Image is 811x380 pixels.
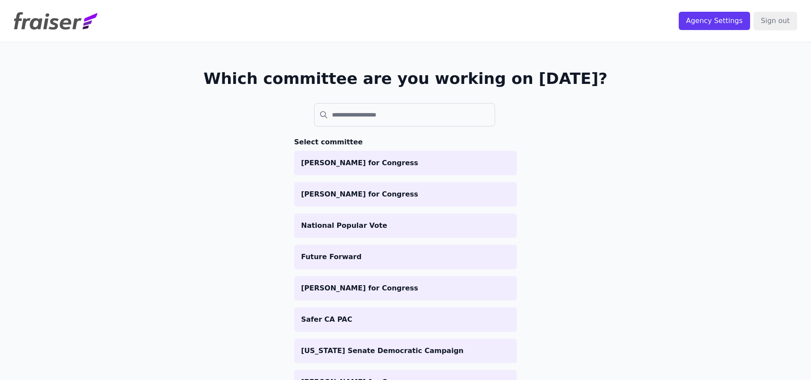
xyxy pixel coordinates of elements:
[301,314,510,325] p: Safer CA PAC
[301,158,510,168] p: [PERSON_NAME] for Congress
[294,245,517,269] a: Future Forward
[14,12,97,30] img: Fraiser Logo
[294,151,517,175] a: [PERSON_NAME] for Congress
[294,213,517,238] a: National Popular Vote
[301,189,510,200] p: [PERSON_NAME] for Congress
[301,252,510,262] p: Future Forward
[301,220,510,231] p: National Popular Vote
[754,12,797,30] input: Sign out
[294,276,517,300] a: [PERSON_NAME] for Congress
[301,283,510,293] p: [PERSON_NAME] for Congress
[294,307,517,332] a: Safer CA PAC
[294,339,517,363] a: [US_STATE] Senate Democratic Campaign
[294,137,517,147] h3: Select committee
[301,346,510,356] p: [US_STATE] Senate Democratic Campaign
[204,70,608,87] h1: Which committee are you working on [DATE]?
[679,12,750,30] input: Agency Settings
[294,182,517,207] a: [PERSON_NAME] for Congress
